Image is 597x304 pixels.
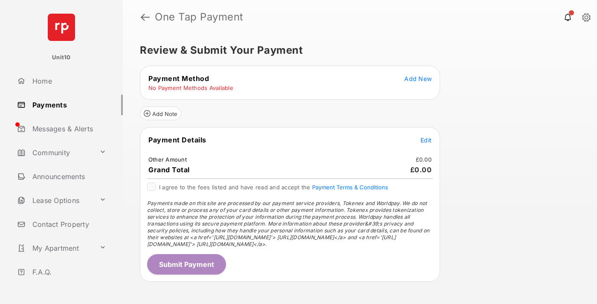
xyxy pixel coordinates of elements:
td: £0.00 [415,156,432,163]
span: I agree to the fees listed and have read and accept the [159,184,388,191]
button: Submit Payment [147,254,226,275]
span: Payment Details [148,136,206,144]
h5: Review & Submit Your Payment [140,45,573,55]
button: Edit [420,136,432,144]
span: Payment Method [148,74,209,83]
td: No Payment Methods Available [148,84,234,92]
strong: One Tap Payment [155,12,243,22]
span: Add New [404,75,432,82]
a: Contact Property [14,214,123,235]
a: Announcements [14,166,123,187]
button: Add New [404,74,432,83]
td: Other Amount [148,156,187,163]
a: My Apartment [14,238,96,258]
a: Messages & Alerts [14,119,123,139]
a: Community [14,142,96,163]
p: Unit10 [52,53,71,62]
span: Grand Total [148,165,190,174]
a: F.A.Q. [14,262,123,282]
button: Add Note [140,107,181,120]
a: Lease Options [14,190,96,211]
img: svg+xml;base64,PHN2ZyB4bWxucz0iaHR0cDovL3d3dy53My5vcmcvMjAwMC9zdmciIHdpZHRoPSI2NCIgaGVpZ2h0PSI2NC... [48,14,75,41]
span: £0.00 [410,165,432,174]
span: Payments made on this site are processed by our payment service providers, Tokenex and Worldpay. ... [147,200,429,247]
a: Home [14,71,123,91]
a: Payments [14,95,123,115]
button: I agree to the fees listed and have read and accept the [312,184,388,191]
